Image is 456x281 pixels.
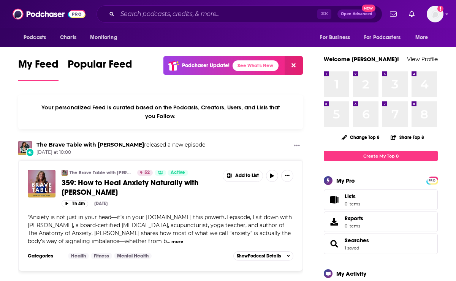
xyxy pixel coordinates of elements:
[85,30,127,45] button: open menu
[36,141,144,148] a: The Brave Table with Dr. Neeta Bhushan
[390,130,424,145] button: Share Top 8
[223,170,263,182] button: Show More Button
[68,58,132,81] a: Popular Feed
[62,178,198,197] span: 359: How to Heal Anxiety Naturally with [PERSON_NAME]
[326,216,342,227] span: Exports
[90,32,117,43] span: Monitoring
[407,55,438,63] a: View Profile
[326,238,342,249] a: Searches
[427,6,443,22] button: Show profile menu
[326,194,342,205] span: Lists
[345,193,356,200] span: Lists
[235,173,259,178] span: Add to List
[13,7,85,21] img: Podchaser - Follow, Share and Rate Podcasts
[117,8,317,20] input: Search podcasts, credits, & more...
[291,141,303,151] button: Show More Button
[28,253,62,259] h3: Categories
[18,58,59,75] span: My Feed
[364,32,401,43] span: For Podcasters
[406,8,418,21] a: Show notifications dropdown
[26,148,34,156] div: New Episode
[345,223,363,229] span: 0 items
[94,201,108,206] div: [DATE]
[324,151,438,161] a: Create My Top 8
[345,237,369,244] a: Searches
[387,8,400,21] a: Show notifications dropdown
[337,9,376,19] button: Open AdvancedNew
[137,170,153,176] a: 52
[18,141,32,155] img: The Brave Table with Dr. Neeta Bhushan
[97,5,382,23] div: Search podcasts, credits, & more...
[336,270,366,277] div: My Activity
[317,9,331,19] span: ⌘ K
[68,253,89,259] a: Health
[233,251,293,260] button: ShowPodcast Details
[28,170,55,197] img: 359: How to Heal Anxiety Naturally with Dr. Ellen Vora
[345,201,360,207] span: 0 items
[337,133,384,142] button: Change Top 8
[171,169,185,177] span: Active
[91,253,112,259] a: Fitness
[36,141,205,148] h3: released a new episode
[427,177,437,183] a: PRO
[410,30,438,45] button: open menu
[114,253,152,259] a: Mental Health
[362,5,375,12] span: New
[341,12,372,16] span: Open Advanced
[18,30,56,45] button: open menu
[237,253,281,259] span: Show Podcast Details
[281,170,293,182] button: Show More Button
[415,32,428,43] span: More
[171,238,183,245] button: more
[324,234,438,254] span: Searches
[36,149,205,156] span: [DATE] at 10:00
[70,170,132,176] a: The Brave Table with [PERSON_NAME]
[427,6,443,22] span: Logged in as sarahhallprinc
[345,215,363,222] span: Exports
[345,245,359,251] a: 1 saved
[28,214,292,245] span: Anxiety is not just in your head—it’s in your [DOMAIN_NAME] this powerful episode, I sit down wit...
[62,170,68,176] img: The Brave Table with Dr. Neeta Bhushan
[359,30,412,45] button: open menu
[345,193,360,200] span: Lists
[427,178,437,183] span: PRO
[18,58,59,81] a: My Feed
[55,30,81,45] a: Charts
[315,30,359,45] button: open menu
[18,95,303,129] div: Your personalized Feed is curated based on the Podcasts, Creators, Users, and Lists that you Follow.
[320,32,350,43] span: For Business
[144,169,150,177] span: 52
[324,189,438,210] a: Lists
[182,62,230,69] p: Podchaser Update!
[324,212,438,232] a: Exports
[24,32,46,43] span: Podcasts
[62,178,217,197] a: 359: How to Heal Anxiety Naturally with [PERSON_NAME]
[233,60,279,71] a: See What's New
[68,58,132,75] span: Popular Feed
[427,6,443,22] img: User Profile
[168,170,188,176] a: Active
[28,214,292,245] span: "
[62,200,88,207] button: 1h 4m
[324,55,399,63] a: Welcome [PERSON_NAME]!
[167,238,170,245] span: ...
[437,6,443,12] svg: Add a profile image
[336,177,355,184] div: My Pro
[60,32,76,43] span: Charts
